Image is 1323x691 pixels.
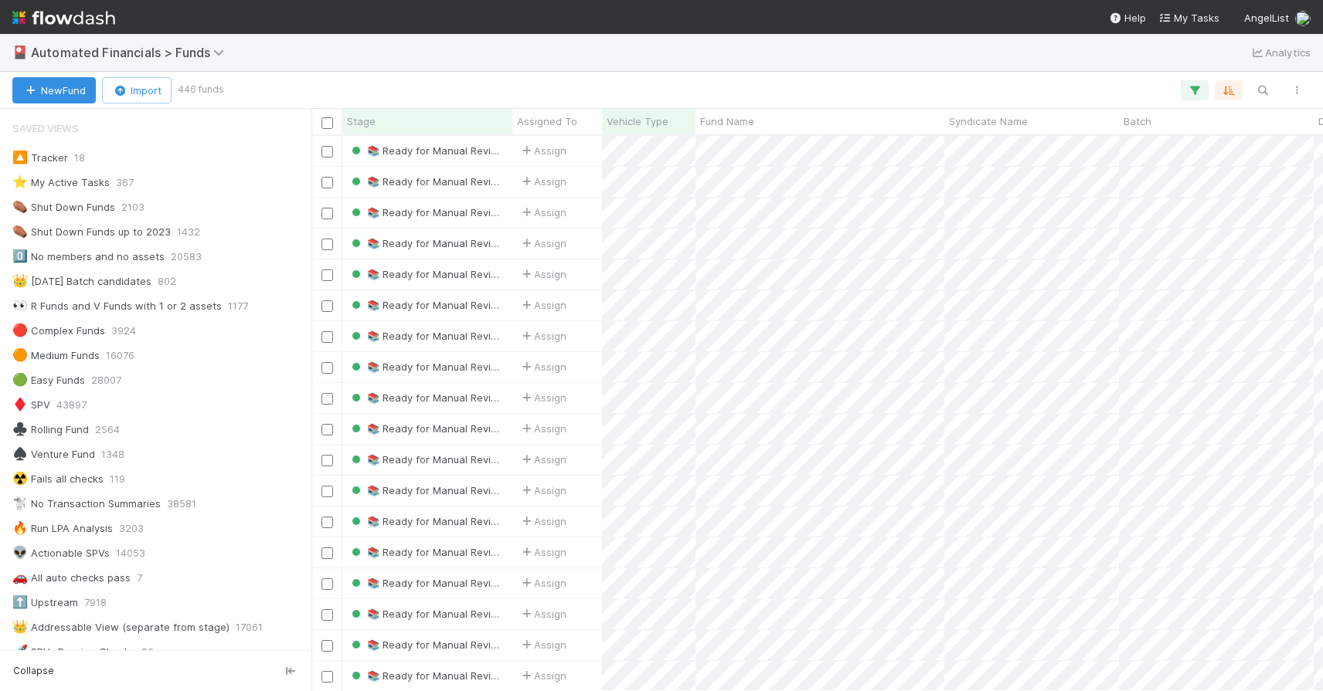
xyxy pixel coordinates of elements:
span: 28007 [91,371,121,390]
span: Assign [519,174,566,189]
span: 🎴 [12,46,28,59]
span: 📚 Ready for Manual Review (SPVs) [349,330,539,342]
span: Fund Name [700,113,754,129]
span: Assign [519,606,566,622]
span: 367 [116,173,134,192]
span: 👑 [12,274,28,287]
div: Fails all checks [12,469,104,489]
button: Import [102,77,172,103]
span: Assign [519,205,566,220]
span: 1432 [177,222,200,242]
span: 38581 [167,494,196,513]
span: Saved Views [12,113,79,144]
span: 2564 [95,420,120,439]
div: 📚 Ready for Manual Review (SPVs) [349,483,505,498]
div: 📚 Ready for Manual Review (SPVs) [349,143,505,158]
div: SPV [12,395,50,415]
span: My Tasks [1158,12,1219,24]
span: ♦️ [12,398,28,411]
div: 📚 Ready for Manual Review (SPVs) [349,297,505,313]
span: 📚 Ready for Manual Review (SPVs) [349,206,539,218]
span: Assign [519,266,566,282]
span: ♠️ [12,447,28,460]
div: Assign [519,637,566,652]
span: 🚗 [12,571,28,584]
div: [DATE] Batch candidates [12,272,151,291]
div: SPVs Passing Checks [12,642,135,662]
input: Toggle Row Selected [321,331,333,343]
span: ☢️ [12,472,28,485]
span: 802 [158,272,176,291]
div: 📚 Ready for Manual Review (SPVs) [349,359,505,374]
div: Assign [519,668,566,683]
div: Easy Funds [12,371,85,390]
span: Assign [519,297,566,313]
div: 📚 Ready for Manual Review (SPVs) [349,266,505,282]
span: 🟠 [12,348,28,361]
span: Assign [519,452,566,467]
span: 📚 Ready for Manual Review (SPVs) [349,577,539,589]
span: Collapse [13,664,54,678]
div: Help [1109,10,1146,25]
div: R Funds and V Funds with 1 or 2 assets [12,296,222,316]
span: 7 [137,568,142,588]
div: Actionable SPVs [12,544,110,563]
div: 📚 Ready for Manual Review (SPVs) [349,205,505,220]
span: 📚 Ready for Manual Review (SPVs) [349,453,539,466]
small: 446 funds [178,83,224,97]
span: 📚 Ready for Manual Review (SPVs) [349,484,539,496]
span: 📚 Ready for Manual Review (SPVs) [349,144,539,157]
span: Vehicle Type [607,113,668,129]
span: 👽 [12,546,28,559]
img: avatar_5ff1a016-d0ce-496a-bfbe-ad3802c4d8a0.png [1295,11,1311,26]
span: 🟢 [12,373,28,386]
input: Toggle Row Selected [321,517,333,528]
span: 2103 [121,198,145,217]
span: 1348 [101,445,124,464]
div: 📚 Ready for Manual Review (SPVs) [349,637,505,652]
span: ⬆️ [12,595,28,608]
span: Assign [519,483,566,498]
div: 📚 Ready for Manual Review (SPVs) [349,668,505,683]
div: Upstream [12,593,78,612]
span: 📚 Ready for Manual Review (SPVs) [349,361,539,373]
img: logo-inverted-e16ddd16eac7371096b0.svg [12,5,115,31]
a: My Tasks [1158,10,1219,25]
div: Shut Down Funds up to 2023 [12,222,171,242]
span: AngelList [1244,12,1289,24]
div: Rolling Fund [12,420,89,439]
input: Toggle Row Selected [321,609,333,621]
div: Addressable View (separate from stage) [12,618,230,637]
span: 14053 [116,544,145,563]
span: Syndicate Name [949,113,1028,129]
span: 3924 [111,321,136,340]
span: Assign [519,328,566,344]
div: All auto checks pass [12,568,131,588]
a: Analytics [1250,43,1311,62]
div: No members and no assets [12,247,165,266]
div: Assign [519,359,566,374]
span: 20583 [171,247,202,266]
div: Assign [519,421,566,436]
span: 📚 Ready for Manual Review (SPVs) [349,268,539,280]
span: 16076 [106,346,134,365]
div: Complex Funds [12,321,105,340]
input: Toggle Row Selected [321,640,333,652]
span: 119 [110,469,125,489]
span: 7918 [84,593,107,612]
input: Toggle Row Selected [321,146,333,158]
span: ⚰️ [12,225,28,238]
div: Assign [519,513,566,529]
input: Toggle Row Selected [321,239,333,250]
input: Toggle Row Selected [321,486,333,497]
div: Medium Funds [12,346,100,365]
input: Toggle Row Selected [321,424,333,435]
span: ⚰️ [12,200,28,213]
div: 📚 Ready for Manual Review (SPVs) [349,452,505,467]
